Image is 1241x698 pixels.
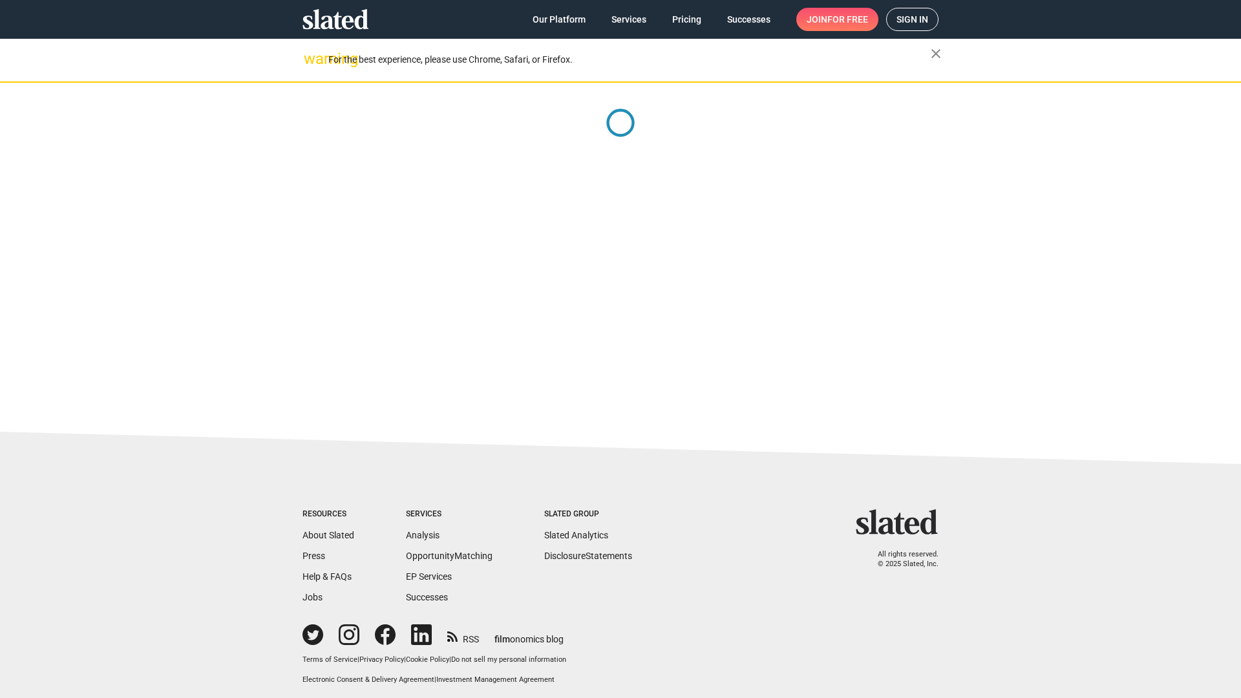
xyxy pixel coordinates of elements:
[928,46,944,61] mat-icon: close
[864,550,939,569] p: All rights reserved. © 2025 Slated, Inc.
[494,623,564,646] a: filmonomics blog
[827,8,868,31] span: for free
[717,8,781,31] a: Successes
[302,592,323,602] a: Jobs
[662,8,712,31] a: Pricing
[302,675,434,684] a: Electronic Consent & Delivery Agreement
[304,51,319,67] mat-icon: warning
[544,551,632,561] a: DisclosureStatements
[406,551,493,561] a: OpportunityMatching
[544,530,608,540] a: Slated Analytics
[451,655,566,665] button: Do not sell my personal information
[406,592,448,602] a: Successes
[672,8,701,31] span: Pricing
[404,655,406,664] span: |
[302,655,357,664] a: Terms of Service
[727,8,770,31] span: Successes
[611,8,646,31] span: Services
[449,655,451,664] span: |
[601,8,657,31] a: Services
[807,8,868,31] span: Join
[328,51,931,69] div: For the best experience, please use Chrome, Safari, or Firefox.
[357,655,359,664] span: |
[796,8,878,31] a: Joinfor free
[447,626,479,646] a: RSS
[302,509,354,520] div: Resources
[406,509,493,520] div: Services
[406,530,440,540] a: Analysis
[896,8,928,30] span: Sign in
[406,571,452,582] a: EP Services
[494,634,510,644] span: film
[302,571,352,582] a: Help & FAQs
[359,655,404,664] a: Privacy Policy
[302,530,354,540] a: About Slated
[436,675,555,684] a: Investment Management Agreement
[434,675,436,684] span: |
[886,8,939,31] a: Sign in
[302,551,325,561] a: Press
[522,8,596,31] a: Our Platform
[533,8,586,31] span: Our Platform
[406,655,449,664] a: Cookie Policy
[544,509,632,520] div: Slated Group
